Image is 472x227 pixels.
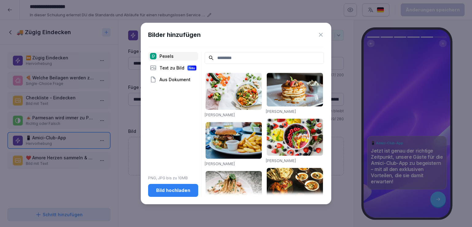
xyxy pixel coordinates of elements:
[148,75,198,84] div: Aus Dokument
[206,73,262,110] img: pexels-photo-1640777.jpeg
[266,158,296,163] a: [PERSON_NAME]
[148,52,198,61] div: Pexels
[206,122,262,159] img: pexels-photo-70497.jpeg
[266,109,296,114] a: [PERSON_NAME]
[148,64,198,72] div: Text zu Bild
[150,53,156,59] img: pexels.png
[148,175,198,181] p: PNG, JPG bis zu 10MB
[205,113,235,117] a: [PERSON_NAME]
[267,168,323,199] img: pexels-photo-958545.jpeg
[187,66,196,70] div: Neu
[148,30,201,39] h1: Bilder hinzufügen
[153,187,193,194] div: Bild hochladen
[206,171,262,208] img: pexels-photo-1279330.jpeg
[205,161,235,166] a: [PERSON_NAME]
[267,73,323,106] img: pexels-photo-376464.jpeg
[267,119,323,156] img: pexels-photo-1099680.jpeg
[148,184,198,197] button: Bild hochladen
